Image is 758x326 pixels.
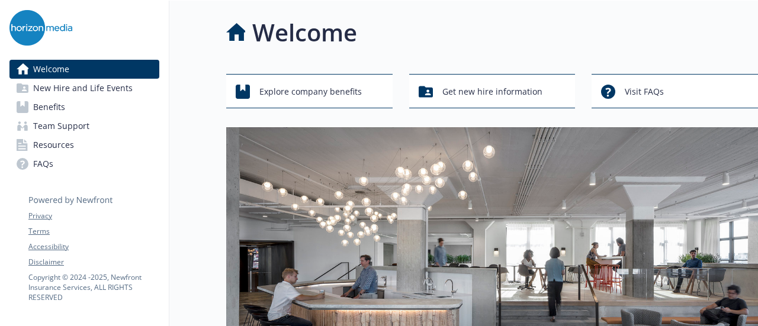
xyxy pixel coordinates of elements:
[33,98,65,117] span: Benefits
[409,74,576,108] button: Get new hire information
[9,98,159,117] a: Benefits
[28,241,159,252] a: Accessibility
[9,154,159,173] a: FAQs
[28,257,159,267] a: Disclaimer
[28,226,159,237] a: Terms
[33,135,74,154] span: Resources
[592,74,758,108] button: Visit FAQs
[33,60,69,79] span: Welcome
[9,60,159,79] a: Welcome
[252,15,357,50] h1: Welcome
[442,80,542,103] span: Get new hire information
[33,154,53,173] span: FAQs
[9,135,159,154] a: Resources
[259,80,362,103] span: Explore company benefits
[625,80,664,103] span: Visit FAQs
[28,211,159,221] a: Privacy
[33,79,133,98] span: New Hire and Life Events
[9,117,159,135] a: Team Support
[33,117,89,135] span: Team Support
[28,272,159,302] p: Copyright © 2024 - 2025 , Newfront Insurance Services, ALL RIGHTS RESERVED
[9,79,159,98] a: New Hire and Life Events
[226,74,393,108] button: Explore company benefits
